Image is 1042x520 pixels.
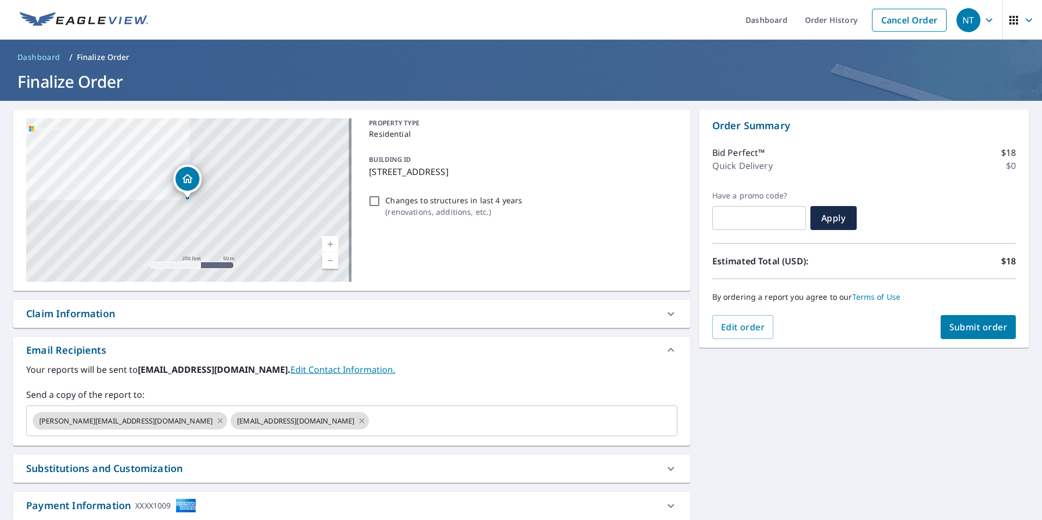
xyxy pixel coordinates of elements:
span: Dashboard [17,52,60,63]
label: Send a copy of the report to: [26,388,677,401]
a: Dashboard [13,49,65,66]
div: [EMAIL_ADDRESS][DOMAIN_NAME] [231,412,369,430]
p: Finalize Order [77,52,130,63]
span: Edit order [721,321,765,333]
div: Email Recipients [26,343,106,358]
a: Terms of Use [852,292,901,302]
h1: Finalize Order [13,70,1029,93]
div: Payment InformationXXXX1009cardImage [13,492,690,519]
button: Submit order [941,315,1016,339]
p: Order Summary [712,118,1016,133]
p: [STREET_ADDRESS] [369,165,673,178]
img: EV Logo [20,12,148,28]
p: Residential [369,128,673,140]
img: cardImage [175,498,196,513]
label: Your reports will be sent to [26,363,677,376]
button: Edit order [712,315,774,339]
div: [PERSON_NAME][EMAIL_ADDRESS][DOMAIN_NAME] [33,412,227,430]
p: Estimated Total (USD): [712,255,864,268]
a: Current Level 17, Zoom Out [322,252,338,269]
span: Submit order [949,321,1008,333]
p: By ordering a report you agree to our [712,292,1016,302]
a: Cancel Order [872,9,947,32]
p: $0 [1006,159,1016,172]
span: Apply [819,212,848,224]
a: Current Level 17, Zoom In [322,236,338,252]
div: Claim Information [26,306,115,321]
nav: breadcrumb [13,49,1029,66]
div: Payment Information [26,498,196,513]
div: Substitutions and Customization [13,455,690,482]
p: ( renovations, additions, etc. ) [385,206,522,217]
div: Email Recipients [13,337,690,363]
p: Quick Delivery [712,159,773,172]
div: Dropped pin, building 1, Residential property, 24385 Thunder Rd Staples, MN 56479 [173,165,202,198]
div: XXXX1009 [135,498,171,513]
div: NT [956,8,980,32]
p: $18 [1001,255,1016,268]
p: Bid Perfect™ [712,146,765,159]
button: Apply [810,206,857,230]
div: Substitutions and Customization [26,461,183,476]
span: [EMAIL_ADDRESS][DOMAIN_NAME] [231,416,361,426]
label: Have a promo code? [712,191,806,201]
a: EditContactInfo [290,364,395,376]
li: / [69,51,72,64]
p: $18 [1001,146,1016,159]
b: [EMAIL_ADDRESS][DOMAIN_NAME]. [138,364,290,376]
p: Changes to structures in last 4 years [385,195,522,206]
p: BUILDING ID [369,155,411,164]
p: PROPERTY TYPE [369,118,673,128]
span: [PERSON_NAME][EMAIL_ADDRESS][DOMAIN_NAME] [33,416,219,426]
div: Claim Information [13,300,690,328]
